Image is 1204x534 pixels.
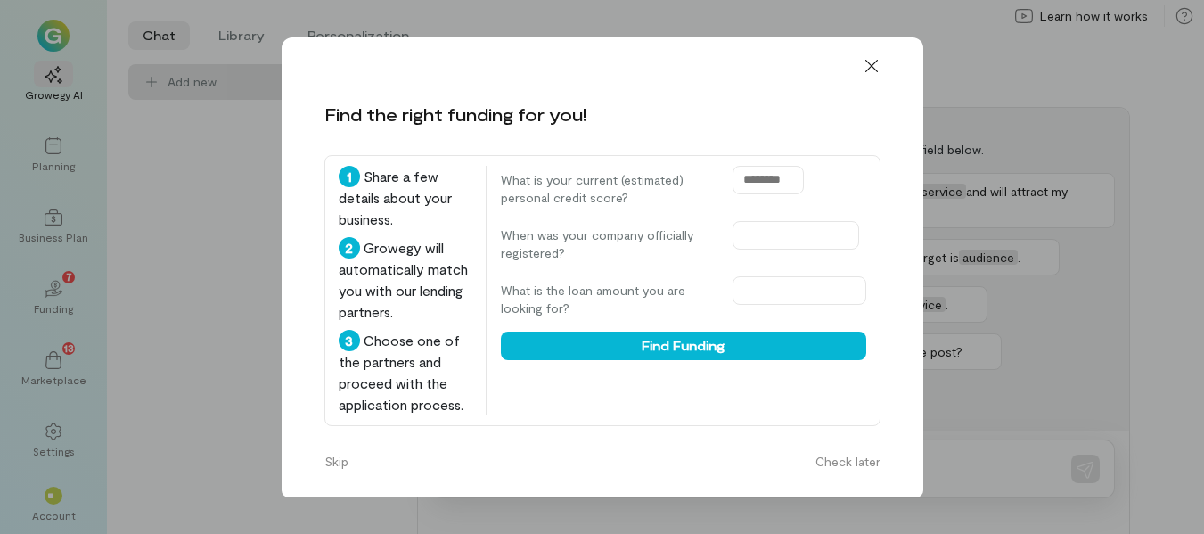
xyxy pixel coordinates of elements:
[339,237,471,323] div: Growegy will automatically match you with our lending partners.
[314,448,359,476] button: Skip
[324,102,586,127] div: Find the right funding for you!
[805,448,891,476] button: Check later
[501,226,715,262] label: When was your company officially registered?
[339,237,360,259] div: 2
[501,171,715,207] label: What is your current (estimated) personal credit score?
[339,166,471,230] div: Share a few details about your business.
[339,330,360,351] div: 3
[339,166,360,187] div: 1
[339,330,471,415] div: Choose one of the partners and proceed with the application process.
[501,282,715,317] label: What is the loan amount you are looking for?
[501,332,866,360] button: Find Funding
